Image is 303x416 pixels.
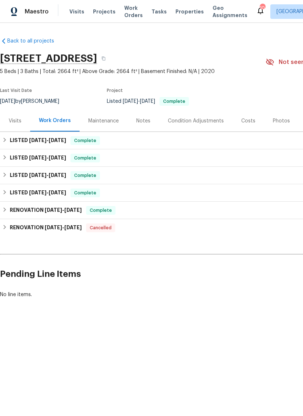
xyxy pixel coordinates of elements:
[45,207,62,213] span: [DATE]
[123,99,138,104] span: [DATE]
[45,225,82,230] span: -
[175,8,204,15] span: Properties
[93,8,116,15] span: Projects
[49,173,66,178] span: [DATE]
[49,190,66,195] span: [DATE]
[168,117,224,125] div: Condition Adjustments
[88,117,119,125] div: Maintenance
[29,138,66,143] span: -
[213,4,247,19] span: Geo Assignments
[71,137,99,144] span: Complete
[136,117,150,125] div: Notes
[87,224,114,231] span: Cancelled
[45,225,62,230] span: [DATE]
[39,117,71,124] div: Work Orders
[140,99,155,104] span: [DATE]
[10,223,82,232] h6: RENOVATION
[107,99,189,104] span: Listed
[29,173,66,178] span: -
[64,225,82,230] span: [DATE]
[71,172,99,179] span: Complete
[71,154,99,162] span: Complete
[97,52,110,65] button: Copy Address
[10,136,66,145] h6: LISTED
[9,117,21,125] div: Visits
[10,171,66,180] h6: LISTED
[260,4,265,12] div: 10
[29,190,47,195] span: [DATE]
[10,189,66,197] h6: LISTED
[273,117,290,125] div: Photos
[71,189,99,197] span: Complete
[49,155,66,160] span: [DATE]
[45,207,82,213] span: -
[107,88,123,93] span: Project
[49,138,66,143] span: [DATE]
[10,154,66,162] h6: LISTED
[160,99,188,104] span: Complete
[29,173,47,178] span: [DATE]
[87,207,115,214] span: Complete
[151,9,167,14] span: Tasks
[25,8,49,15] span: Maestro
[29,155,66,160] span: -
[29,190,66,195] span: -
[64,207,82,213] span: [DATE]
[69,8,84,15] span: Visits
[29,138,47,143] span: [DATE]
[10,206,82,215] h6: RENOVATION
[241,117,255,125] div: Costs
[123,99,155,104] span: -
[29,155,47,160] span: [DATE]
[124,4,143,19] span: Work Orders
